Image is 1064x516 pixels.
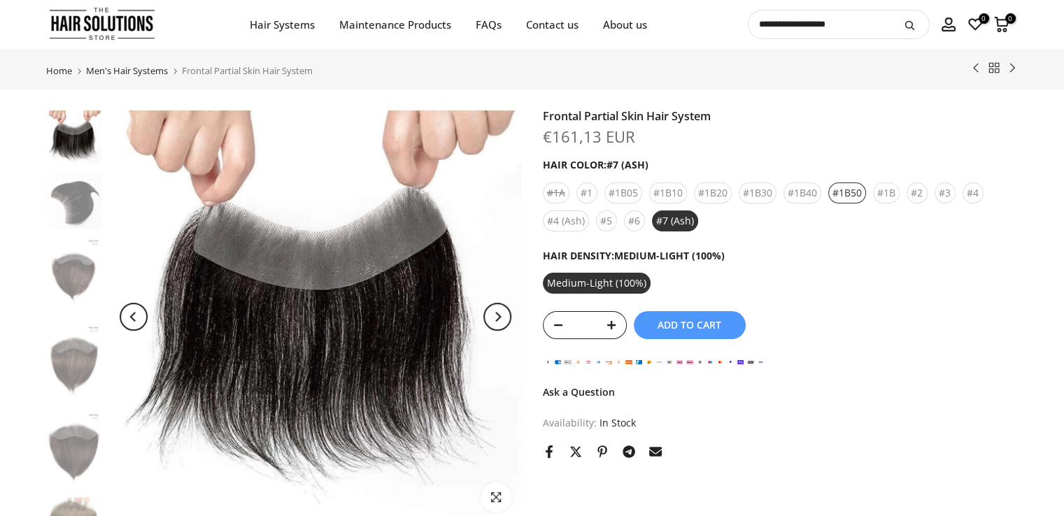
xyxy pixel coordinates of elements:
[543,158,648,171] span: Hair Color:
[873,182,900,203] div: #1B
[543,110,1019,122] h1: Frontal Partial Skin Hair System
[46,66,72,76] a: Home
[120,303,148,331] button: Previous
[327,16,463,34] a: Maintenance Products
[543,182,569,203] div: #1A
[652,210,698,231] div: #7 (Ash)
[623,445,635,458] a: Share on Telegram
[596,445,609,458] a: Share on Pinterest
[634,311,746,339] button: Add to cart
[483,303,511,331] button: Next
[50,4,155,43] img: The Hair Solutions Store
[739,182,776,203] div: #1B30
[907,182,928,203] div: #2
[979,13,989,24] span: 0
[725,359,736,366] img: paypal
[644,359,655,366] img: interac
[543,273,651,294] div: Medium-Light (100%)
[694,182,732,203] div: #1B20
[543,359,553,366] img: amazon payments
[624,359,634,366] img: dwolla
[613,359,624,366] img: dogecoin
[596,210,617,231] div: #5
[649,445,662,458] a: Share on Email
[1005,13,1016,24] span: 0
[665,359,675,366] img: jcb
[624,210,645,231] div: #6
[543,445,555,458] a: Share on Facebook
[735,359,746,366] img: shopify pay
[543,415,1019,431] div: Availability:
[513,16,590,34] a: Contact us
[573,359,583,366] img: bitcoin
[705,359,716,366] img: maestro
[607,158,648,172] span: #7 (Ash)
[569,445,582,458] a: Share on Twitter
[46,410,102,490] img: hair replacement for men
[553,359,563,366] img: american express
[994,17,1009,32] a: 0
[543,210,589,231] div: #4 (Ash)
[649,182,687,203] div: #1B10
[563,359,574,366] img: apple pay
[46,110,102,166] img: hair replacement for men
[828,182,866,203] div: #1B50
[658,320,721,330] span: Add to cart
[967,17,983,32] a: 0
[783,182,821,203] div: #1B40
[463,16,513,34] a: FAQs
[593,359,604,366] img: diners club
[182,64,313,77] span: Frontal Partial Skin Hair System
[590,16,659,34] a: About us
[604,359,614,366] img: discover
[756,359,766,366] img: visa
[543,129,635,144] div: €161,13 EUR
[86,66,168,76] a: Men's Hair Systems
[583,359,594,366] img: dankort
[746,359,756,366] img: sofort
[604,182,642,203] div: #1B05
[46,236,102,316] img: hair replacement for men
[674,359,685,366] img: klarna
[614,249,725,263] span: Medium-Light (100%)
[46,323,102,403] img: hair replacement for men
[695,359,705,366] img: litecoin
[543,249,725,262] span: Hair Density:
[237,16,327,34] a: Hair Systems
[715,359,725,366] img: master
[685,359,695,366] img: klarna-pay-later
[46,173,102,229] img: hair replacement for men
[634,359,644,366] img: forbrugsforeningen
[543,385,615,399] a: Ask a Question
[935,182,956,203] div: #3
[963,182,984,203] div: #4
[654,359,665,366] img: google pay
[576,182,597,203] div: #1
[600,416,636,429] span: In Stock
